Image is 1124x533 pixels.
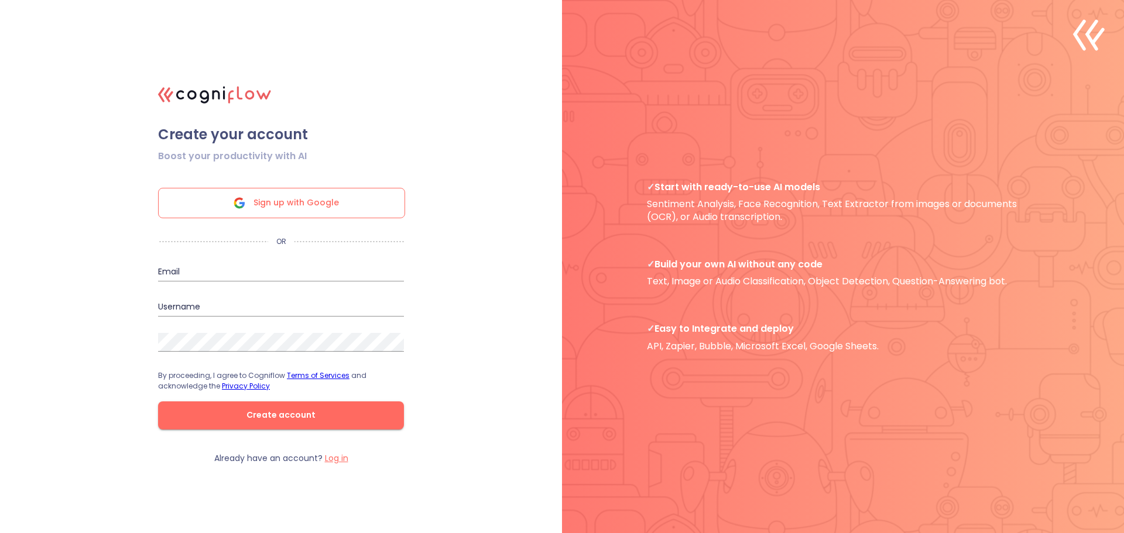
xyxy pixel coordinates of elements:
[647,322,1039,352] p: API, Zapier, Bubble, Microsoft Excel, Google Sheets.
[253,188,339,218] span: Sign up with Google
[287,370,349,380] a: Terms of Services
[647,257,654,271] b: ✓
[158,126,404,143] span: Create your account
[325,452,348,464] label: Log in
[647,258,1039,270] span: Build your own AI without any code
[158,188,405,218] div: Sign up with Google
[647,322,1039,335] span: Easy to Integrate and deploy
[158,149,307,163] span: Boost your productivity with AI
[647,181,1039,193] span: Start with ready-to-use AI models
[158,401,404,429] button: Create account
[647,258,1039,288] p: Text, Image or Audio Classification, Object Detection, Question-Answering bot.
[222,381,270,391] a: Privacy Policy
[177,408,385,422] span: Create account
[647,322,654,335] b: ✓
[647,181,1039,223] p: Sentiment Analysis, Face Recognition, Text Extractor from images or documents (OCR), or Audio tra...
[647,180,654,194] b: ✓
[158,370,404,391] p: By proceeding, I agree to Cogniflow and acknowledge the
[214,453,348,464] p: Already have an account?
[268,237,294,246] p: OR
